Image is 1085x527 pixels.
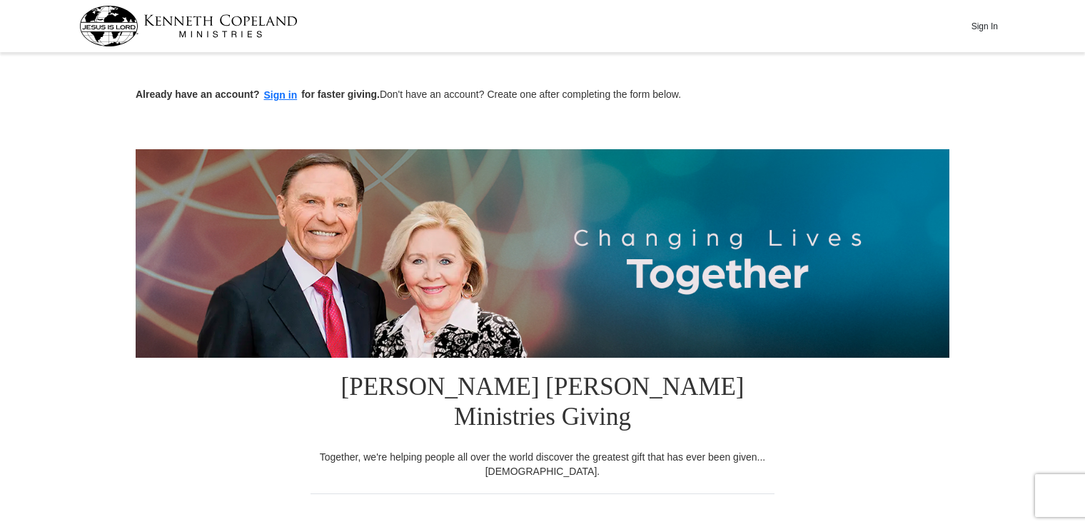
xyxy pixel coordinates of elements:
h1: [PERSON_NAME] [PERSON_NAME] Ministries Giving [311,358,774,450]
div: Together, we're helping people all over the world discover the greatest gift that has ever been g... [311,450,774,478]
strong: Already have an account? for faster giving. [136,89,380,100]
p: Don't have an account? Create one after completing the form below. [136,87,949,104]
button: Sign in [260,87,302,104]
button: Sign In [963,15,1006,37]
img: kcm-header-logo.svg [79,6,298,46]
